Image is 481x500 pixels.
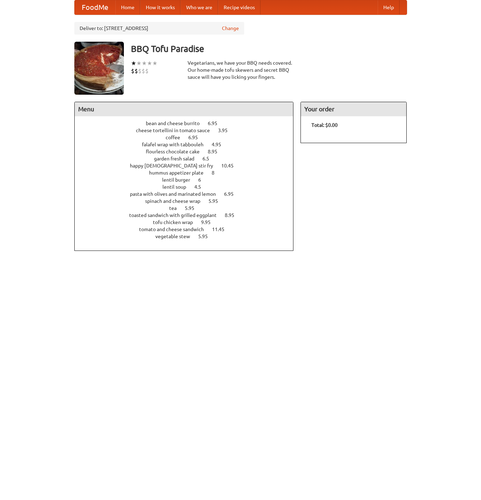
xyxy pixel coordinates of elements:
[142,67,145,75] li: $
[145,67,149,75] li: $
[142,59,147,67] li: ★
[185,205,201,211] span: 5.95
[140,0,181,14] a: How it works
[224,191,241,197] span: 6.95
[154,156,222,161] a: garden fresh salad 6.5
[146,149,207,154] span: flourless chocolate cake
[147,59,152,67] li: ★
[198,177,208,183] span: 6
[134,67,138,75] li: $
[181,0,218,14] a: Who we are
[188,135,205,140] span: 6.95
[225,212,241,218] span: 8.95
[202,156,216,161] span: 6.5
[131,67,134,75] li: $
[155,234,221,239] a: vegetable stew 5.95
[311,122,338,128] b: Total: $0.00
[208,120,224,126] span: 6.95
[169,205,184,211] span: tea
[139,227,237,232] a: tomato and cheese sandwich 11.45
[208,149,224,154] span: 8.95
[149,170,228,176] a: hummus appetizer plate 8
[201,219,218,225] span: 9.95
[149,170,211,176] span: hummus appetizer plate
[74,22,244,35] div: Deliver to: [STREET_ADDRESS]
[142,142,234,147] a: falafel wrap with tabbouleh 4.95
[146,120,207,126] span: bean and cheese burrito
[162,177,197,183] span: lentil burger
[188,59,294,81] div: Vegetarians, we have your BBQ needs covered. Our home-made tofu skewers and secret BBQ sauce will...
[115,0,140,14] a: Home
[131,59,136,67] li: ★
[131,42,407,56] h3: BBQ Tofu Paradise
[212,142,228,147] span: 4.95
[212,227,231,232] span: 11.45
[166,135,211,140] a: coffee 6.95
[222,25,239,32] a: Change
[142,142,211,147] span: falafel wrap with tabbouleh
[75,102,293,116] h4: Menu
[145,198,231,204] a: spinach and cheese wrap 5.95
[145,198,207,204] span: spinach and cheese wrap
[221,163,241,169] span: 10.45
[130,163,220,169] span: happy [DEMOGRAPHIC_DATA] stir fry
[138,67,142,75] li: $
[139,227,211,232] span: tomato and cheese sandwich
[208,198,225,204] span: 5.95
[162,177,214,183] a: lentil burger 6
[136,59,142,67] li: ★
[218,128,235,133] span: 3.95
[198,234,215,239] span: 5.95
[146,149,230,154] a: flourless chocolate cake 8.95
[146,120,230,126] a: bean and cheese burrito 6.95
[166,135,187,140] span: coffee
[130,163,247,169] a: happy [DEMOGRAPHIC_DATA] stir fry 10.45
[154,156,201,161] span: garden fresh salad
[194,184,208,190] span: 4.5
[129,212,247,218] a: toasted sandwich with grilled eggplant 8.95
[301,102,406,116] h4: Your order
[130,191,223,197] span: pasta with olives and marinated lemon
[129,212,224,218] span: toasted sandwich with grilled eggplant
[155,234,197,239] span: vegetable stew
[169,205,207,211] a: tea 5.95
[153,219,200,225] span: tofu chicken wrap
[74,42,124,95] img: angular.jpg
[136,128,241,133] a: cheese tortellini in tomato sauce 3.95
[152,59,158,67] li: ★
[212,170,222,176] span: 8
[218,0,260,14] a: Recipe videos
[378,0,400,14] a: Help
[162,184,214,190] a: lentil soup 4.5
[130,191,247,197] a: pasta with olives and marinated lemon 6.95
[136,128,217,133] span: cheese tortellini in tomato sauce
[75,0,115,14] a: FoodMe
[153,219,224,225] a: tofu chicken wrap 9.95
[162,184,193,190] span: lentil soup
